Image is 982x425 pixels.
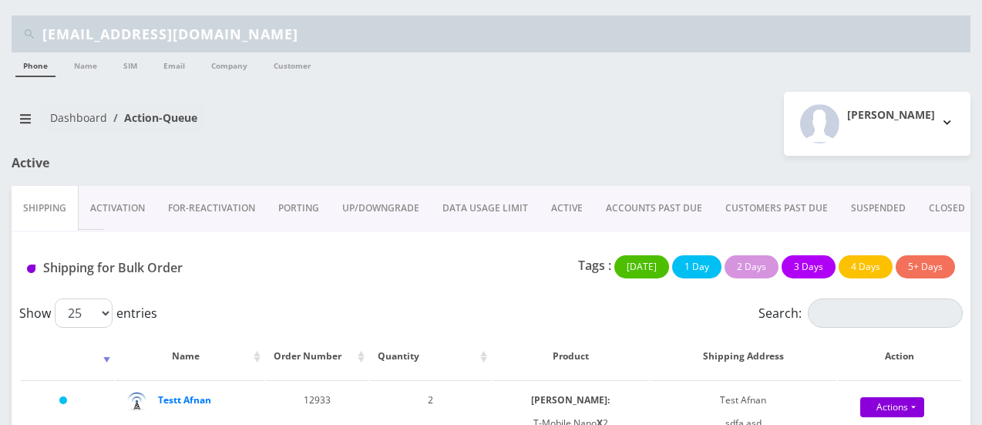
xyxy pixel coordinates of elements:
a: DATA USAGE LIMIT [431,186,540,231]
a: CLOSED [917,186,977,231]
button: 4 Days [839,255,893,278]
a: Testt Afnan [158,393,211,406]
select: Showentries [55,299,113,328]
a: CUSTOMERS PAST DUE [714,186,839,231]
a: Actions [860,397,924,417]
b: [PERSON_NAME]: [531,393,610,406]
a: UP/DOWNGRADE [331,186,431,231]
th: Shipping Address [651,334,836,379]
h2: [PERSON_NAME] [847,109,935,122]
h1: Active [12,156,316,170]
li: Action-Queue [107,110,197,126]
a: Shipping [12,186,79,231]
input: Search Teltik [42,19,967,49]
a: SIM [116,52,145,76]
th: Name: activate to sort column ascending [116,334,264,379]
a: SUSPENDED [839,186,917,231]
label: Search: [758,299,963,328]
th: : activate to sort column ascending [21,334,114,379]
button: 2 Days [725,255,779,278]
button: 1 Day [672,255,721,278]
a: ACTIVE [540,186,594,231]
a: FOR-REActivation [156,186,267,231]
a: Email [156,52,193,76]
a: Dashboard [50,110,107,125]
a: Phone [15,52,55,77]
a: PORTING [267,186,331,231]
h1: Shipping for Bulk Order [27,261,321,275]
a: Name [66,52,105,76]
input: Search: [808,299,963,328]
button: [PERSON_NAME] [784,92,970,156]
a: Activation [79,186,156,231]
a: Customer [266,52,319,76]
th: Quantity: activate to sort column ascending [370,334,491,379]
button: 5+ Days [896,255,955,278]
a: ACCOUNTS PAST DUE [594,186,714,231]
button: [DATE] [614,255,669,278]
th: Order Number: activate to sort column ascending [266,334,368,379]
nav: breadcrumb [12,102,479,146]
th: Action [838,334,961,379]
img: Shipping for Bulk Order [27,265,35,273]
label: Show entries [19,299,157,328]
p: Tags : [578,256,611,275]
a: Company [203,52,255,76]
button: 3 Days [782,255,836,278]
th: Product [493,334,649,379]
